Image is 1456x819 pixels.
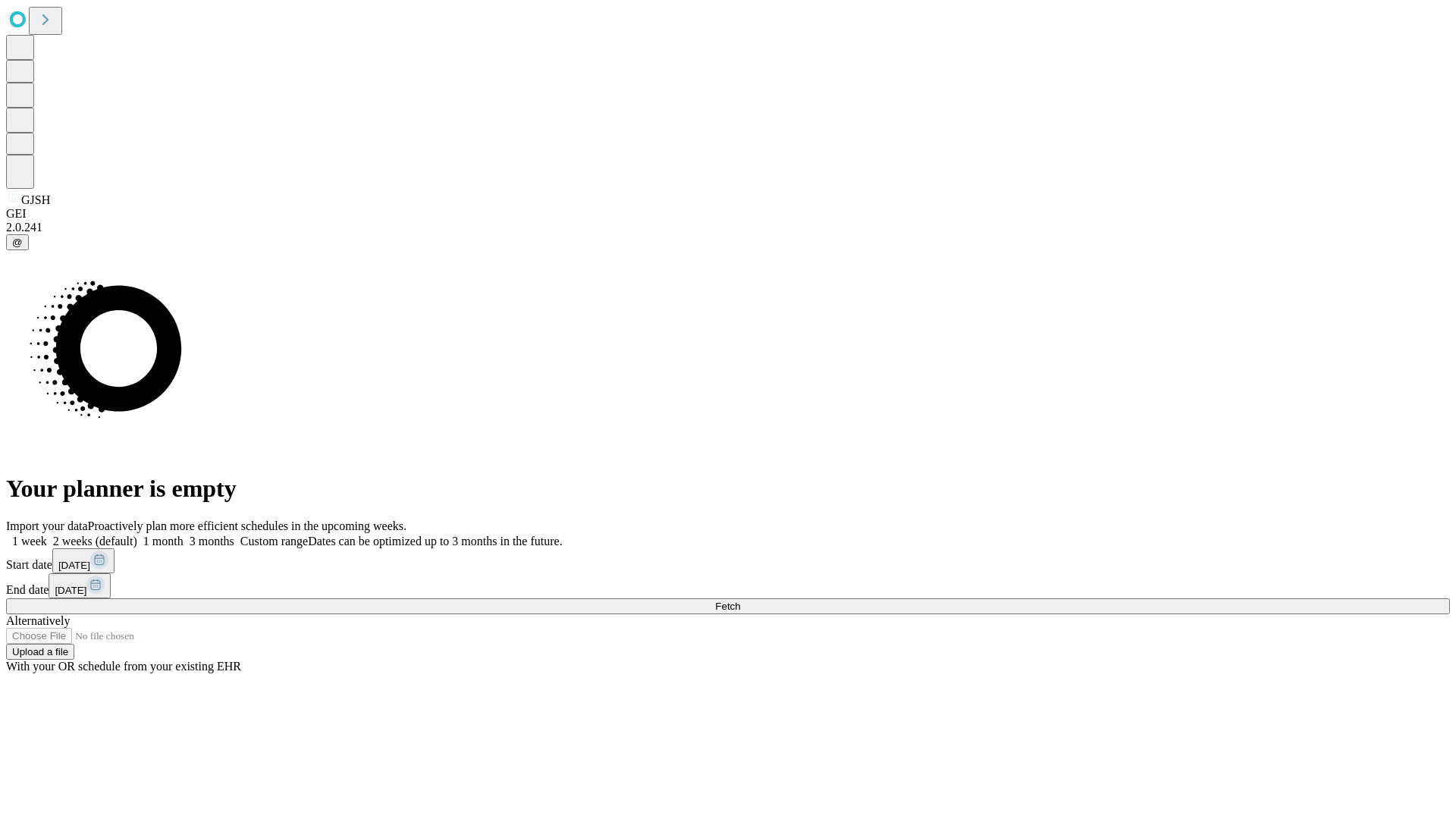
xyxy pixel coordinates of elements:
span: Custom range [240,535,308,548]
span: Import your data [6,519,88,532]
div: GEI [6,207,1450,221]
span: Alternatively [6,614,70,627]
div: 2.0.241 [6,221,1450,234]
button: Fetch [6,598,1450,614]
button: [DATE] [52,548,115,573]
div: End date [6,573,1450,598]
span: [DATE] [58,560,90,571]
button: @ [6,234,29,250]
span: Dates can be optimized up to 3 months in the future. [308,535,562,548]
span: 3 months [190,535,234,548]
span: [DATE] [55,585,86,596]
span: 1 month [143,535,184,548]
span: With your OR schedule from your existing EHR [6,660,241,673]
span: @ [12,237,23,248]
span: Fetch [715,601,740,612]
button: Upload a file [6,644,74,660]
span: 1 week [12,535,47,548]
span: 2 weeks (default) [53,535,137,548]
h1: Your planner is empty [6,475,1450,503]
span: Proactively plan more efficient schedules in the upcoming weeks. [88,519,406,532]
span: GJSH [21,193,50,206]
button: [DATE] [49,573,111,598]
div: Start date [6,548,1450,573]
